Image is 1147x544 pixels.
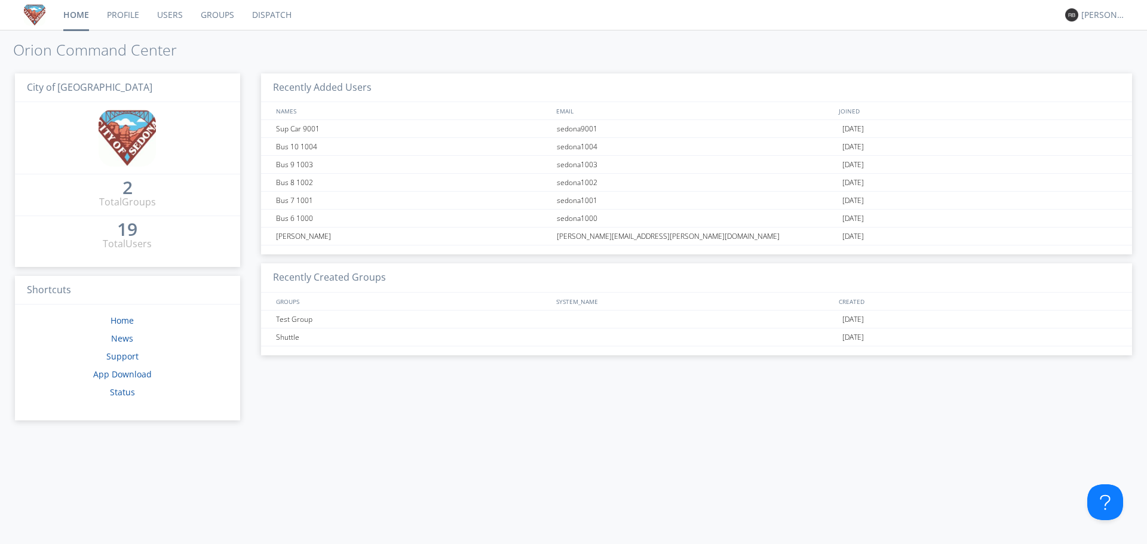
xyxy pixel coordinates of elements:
div: sedona1001 [554,192,839,209]
div: GROUPS [273,293,550,310]
span: City of [GEOGRAPHIC_DATA] [27,81,152,94]
div: 19 [117,223,137,235]
a: Bus 8 1002sedona1002[DATE] [261,174,1132,192]
span: [DATE] [842,328,864,346]
a: Home [111,315,134,326]
a: Shuttle[DATE] [261,328,1132,346]
img: ad2983a96b1d48e4a2e6ce754b295c54 [24,4,45,26]
a: 19 [117,223,137,237]
div: CREATED [836,293,1120,310]
div: Total Groups [99,195,156,209]
div: Shuttle [273,328,554,346]
div: sedona1002 [554,174,839,191]
a: Sup Car 9001sedona9001[DATE] [261,120,1132,138]
img: ad2983a96b1d48e4a2e6ce754b295c54 [99,109,156,167]
div: sedona9001 [554,120,839,137]
div: [PERSON_NAME][EMAIL_ADDRESS][PERSON_NAME][DOMAIN_NAME] [554,228,839,245]
a: Bus 9 1003sedona1003[DATE] [261,156,1132,174]
a: Test Group[DATE] [261,311,1132,328]
div: JOINED [836,102,1120,119]
span: [DATE] [842,210,864,228]
div: Bus 6 1000 [273,210,554,227]
a: 2 [122,182,133,195]
a: Bus 7 1001sedona1001[DATE] [261,192,1132,210]
h3: Shortcuts [15,276,240,305]
div: Sup Car 9001 [273,120,554,137]
div: EMAIL [553,102,836,119]
a: Status [110,386,135,398]
span: [DATE] [842,192,864,210]
a: Bus 10 1004sedona1004[DATE] [261,138,1132,156]
div: sedona1003 [554,156,839,173]
span: [DATE] [842,228,864,245]
div: Bus 7 1001 [273,192,554,209]
div: Test Group [273,311,554,328]
a: App Download [93,368,152,380]
a: News [111,333,133,344]
a: Support [106,351,139,362]
span: [DATE] [842,174,864,192]
span: [DATE] [842,120,864,138]
div: [PERSON_NAME] [1081,9,1126,21]
span: [DATE] [842,138,864,156]
div: [PERSON_NAME] [273,228,554,245]
iframe: Toggle Customer Support [1087,484,1123,520]
img: 373638.png [1065,8,1078,21]
div: sedona1000 [554,210,839,227]
div: 2 [122,182,133,193]
h3: Recently Added Users [261,73,1132,103]
h3: Recently Created Groups [261,263,1132,293]
div: sedona1004 [554,138,839,155]
div: Bus 9 1003 [273,156,554,173]
a: Bus 6 1000sedona1000[DATE] [261,210,1132,228]
div: NAMES [273,102,550,119]
span: [DATE] [842,156,864,174]
a: [PERSON_NAME][PERSON_NAME][EMAIL_ADDRESS][PERSON_NAME][DOMAIN_NAME][DATE] [261,228,1132,245]
span: [DATE] [842,311,864,328]
div: Total Users [103,237,152,251]
div: SYSTEM_NAME [553,293,836,310]
div: Bus 8 1002 [273,174,554,191]
div: Bus 10 1004 [273,138,554,155]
